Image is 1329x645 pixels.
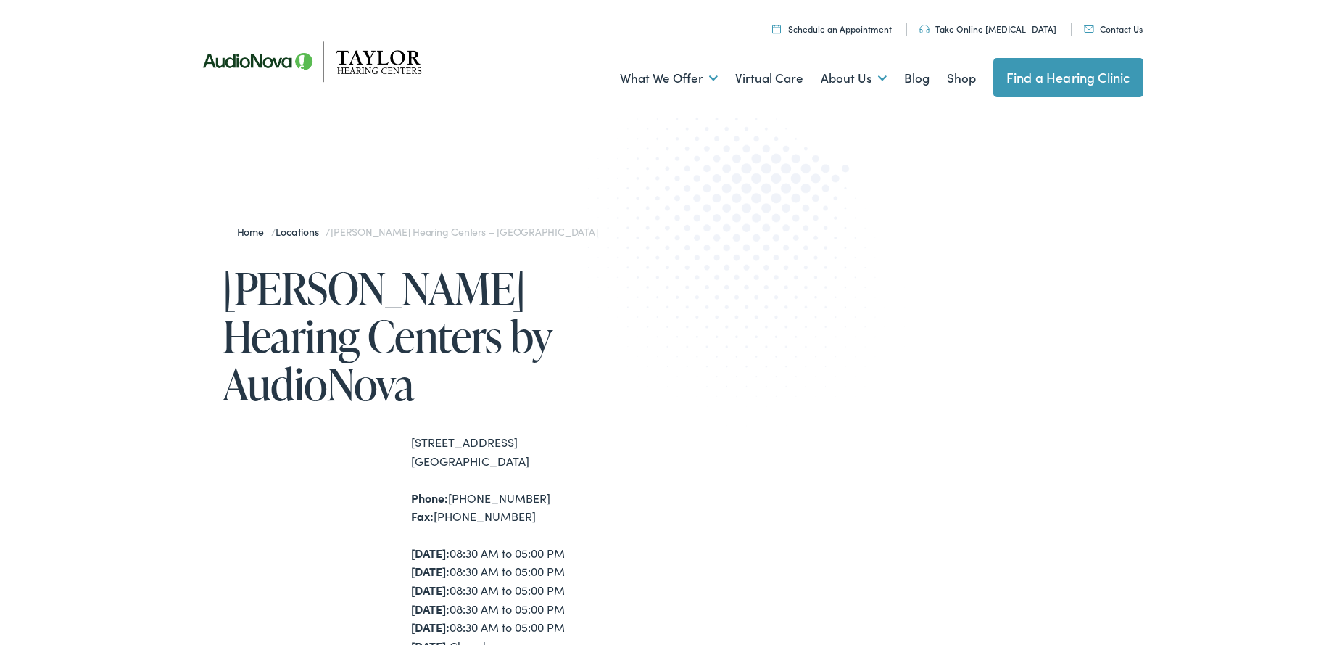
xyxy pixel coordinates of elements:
a: Virtual Care [735,52,803,105]
strong: [DATE]: [411,545,450,561]
img: utility icon [1084,25,1094,33]
a: Find a Hearing Clinic [993,58,1143,97]
a: About Us [821,52,887,105]
strong: [DATE]: [411,619,450,635]
a: Contact Us [1084,22,1143,35]
strong: Phone: [411,490,448,506]
a: Take Online [MEDICAL_DATA] [919,22,1056,35]
span: [PERSON_NAME] Hearing Centers – [GEOGRAPHIC_DATA] [331,224,597,239]
strong: Fax: [411,508,434,524]
strong: [DATE]: [411,563,450,579]
strong: [DATE]: [411,582,450,598]
a: Home [237,224,271,239]
div: [PHONE_NUMBER] [PHONE_NUMBER] [411,489,665,526]
div: [STREET_ADDRESS] [GEOGRAPHIC_DATA] [411,433,665,470]
strong: [DATE]: [411,601,450,617]
a: Locations [276,224,326,239]
img: utility icon [772,24,781,33]
a: Shop [947,52,976,105]
span: / / [237,224,598,239]
h1: [PERSON_NAME] Hearing Centers by AudioNova [223,264,665,408]
a: Schedule an Appointment [772,22,892,35]
img: utility icon [919,25,930,33]
a: Blog [904,52,930,105]
a: What We Offer [620,52,718,105]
